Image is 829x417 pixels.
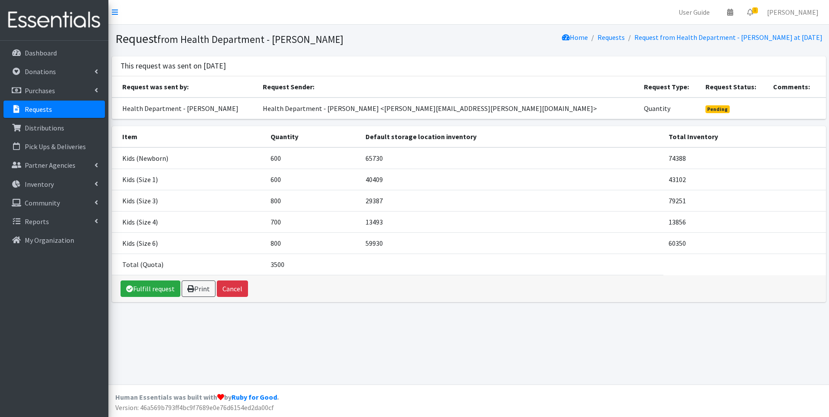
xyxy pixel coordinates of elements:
[700,76,768,98] th: Request Status:
[3,138,105,155] a: Pick Ups & Deliveries
[25,217,49,226] p: Reports
[265,254,361,275] td: 3500
[25,142,86,151] p: Pick Ups & Deliveries
[3,156,105,174] a: Partner Agencies
[25,86,55,95] p: Purchases
[25,67,56,76] p: Donations
[121,62,226,71] h3: This request was sent on [DATE]
[740,3,760,21] a: 1
[115,393,279,401] strong: Human Essentials was built with by .
[760,3,826,21] a: [PERSON_NAME]
[112,147,265,169] td: Kids (Newborn)
[265,211,361,232] td: 700
[115,403,274,412] span: Version: 46a569b793ff4bc9f7689e0e76d6154ed2da00cf
[112,211,265,232] td: Kids (Size 4)
[360,169,663,190] td: 40409
[112,126,265,147] th: Item
[217,280,248,297] button: Cancel
[25,124,64,132] p: Distributions
[112,76,258,98] th: Request was sent by:
[25,180,54,189] p: Inventory
[597,33,625,42] a: Requests
[258,98,639,119] td: Health Department - [PERSON_NAME] <[PERSON_NAME][EMAIL_ADDRESS][PERSON_NAME][DOMAIN_NAME]>
[3,119,105,137] a: Distributions
[3,6,105,35] img: HumanEssentials
[112,190,265,211] td: Kids (Size 3)
[663,211,826,232] td: 13856
[265,169,361,190] td: 600
[121,280,180,297] a: Fulfill request
[112,98,258,119] td: Health Department - [PERSON_NAME]
[3,194,105,212] a: Community
[25,161,75,169] p: Partner Agencies
[639,98,700,119] td: Quantity
[663,232,826,254] td: 60350
[258,76,639,98] th: Request Sender:
[663,147,826,169] td: 74388
[360,190,663,211] td: 29387
[562,33,588,42] a: Home
[265,232,361,254] td: 800
[360,211,663,232] td: 13493
[232,393,277,401] a: Ruby for Good
[663,169,826,190] td: 43102
[705,105,730,113] span: Pending
[265,147,361,169] td: 600
[265,190,361,211] td: 800
[25,236,74,244] p: My Organization
[25,199,60,207] p: Community
[360,232,663,254] td: 59930
[157,33,343,46] small: from Health Department - [PERSON_NAME]
[112,169,265,190] td: Kids (Size 1)
[663,126,826,147] th: Total Inventory
[182,280,215,297] a: Print
[360,147,663,169] td: 65730
[265,126,361,147] th: Quantity
[3,213,105,230] a: Reports
[115,31,466,46] h1: Request
[360,126,663,147] th: Default storage location inventory
[112,232,265,254] td: Kids (Size 6)
[634,33,822,42] a: Request from Health Department - [PERSON_NAME] at [DATE]
[752,7,758,13] span: 1
[3,231,105,249] a: My Organization
[3,101,105,118] a: Requests
[639,76,700,98] th: Request Type:
[25,105,52,114] p: Requests
[3,63,105,80] a: Donations
[25,49,57,57] p: Dashboard
[3,82,105,99] a: Purchases
[672,3,717,21] a: User Guide
[112,254,265,275] td: Total (Quota)
[768,76,826,98] th: Comments:
[3,44,105,62] a: Dashboard
[663,190,826,211] td: 79251
[3,176,105,193] a: Inventory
